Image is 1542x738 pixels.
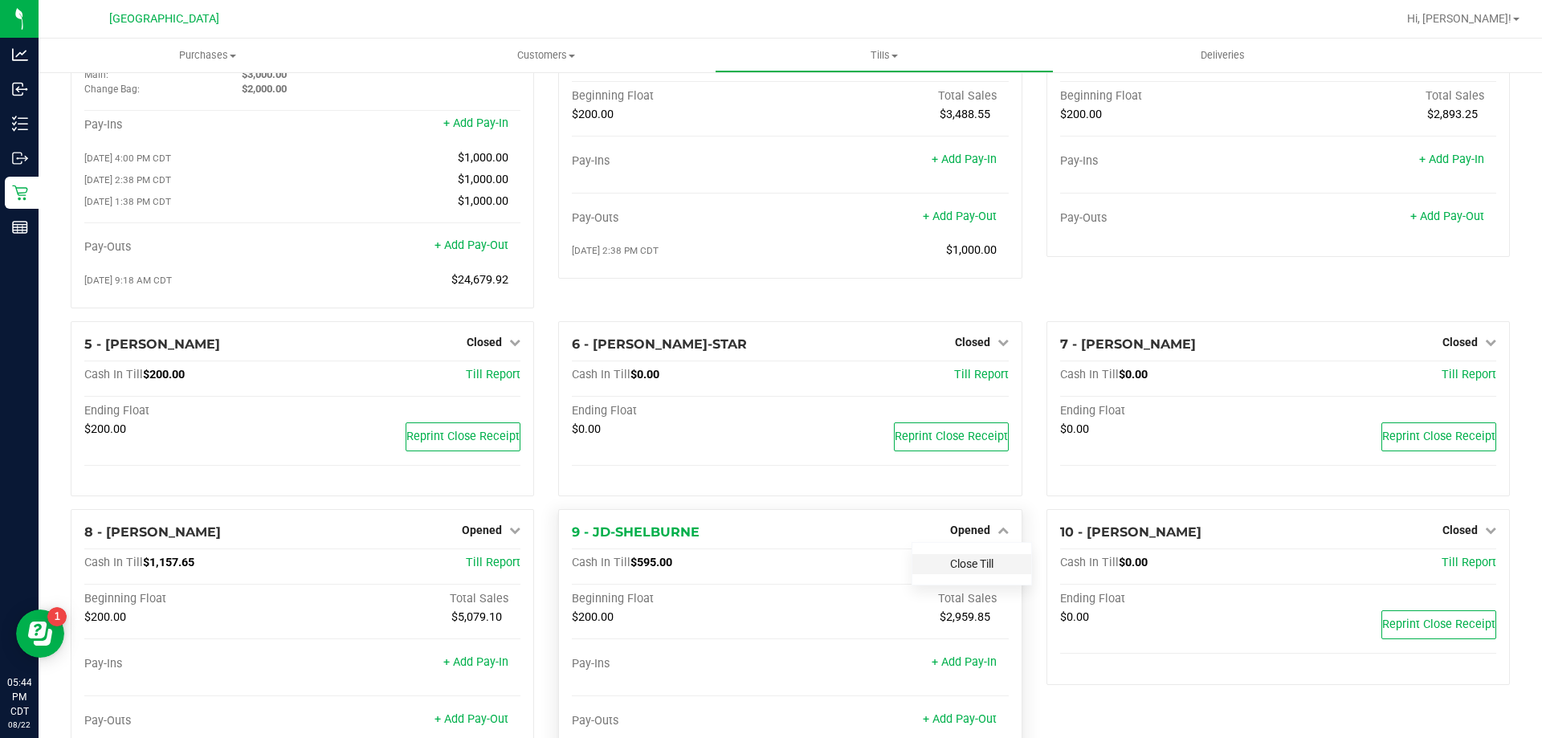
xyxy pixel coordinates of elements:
[1179,48,1267,63] span: Deliveries
[84,592,303,606] div: Beginning Float
[39,39,377,72] a: Purchases
[572,524,700,540] span: 9 - JD-SHELBURNE
[1382,430,1495,443] span: Reprint Close Receipt
[1060,610,1089,624] span: $0.00
[466,368,520,381] a: Till Report
[932,153,997,166] a: + Add Pay-In
[84,524,221,540] span: 8 - [PERSON_NAME]
[12,150,28,166] inline-svg: Outbound
[932,655,997,669] a: + Add Pay-In
[572,336,747,352] span: 6 - [PERSON_NAME]-STAR
[451,610,502,624] span: $5,079.10
[84,174,171,186] span: [DATE] 2:38 PM CDT
[716,48,1052,63] span: Tills
[466,556,520,569] a: Till Report
[1060,524,1201,540] span: 10 - [PERSON_NAME]
[954,368,1009,381] a: Till Report
[572,89,790,104] div: Beginning Float
[434,239,508,252] a: + Add Pay-Out
[1442,336,1478,349] span: Closed
[1060,422,1089,436] span: $0.00
[84,610,126,624] span: $200.00
[1060,211,1279,226] div: Pay-Outs
[572,610,614,624] span: $200.00
[467,336,502,349] span: Closed
[7,719,31,731] p: 08/22
[923,712,997,726] a: + Add Pay-Out
[1060,556,1119,569] span: Cash In Till
[434,712,508,726] a: + Add Pay-Out
[84,153,171,164] span: [DATE] 4:00 PM CDT
[923,210,997,223] a: + Add Pay-Out
[630,556,672,569] span: $595.00
[451,273,508,287] span: $24,679.92
[406,430,520,443] span: Reprint Close Receipt
[1060,592,1279,606] div: Ending Float
[572,657,790,671] div: Pay-Ins
[242,68,287,80] span: $3,000.00
[630,368,659,381] span: $0.00
[940,610,990,624] span: $2,959.85
[1060,108,1102,121] span: $200.00
[572,245,659,256] span: [DATE] 2:38 PM CDT
[84,714,303,728] div: Pay-Outs
[572,368,630,381] span: Cash In Till
[84,118,303,133] div: Pay-Ins
[1442,556,1496,569] a: Till Report
[16,610,64,658] iframe: Resource center
[1054,39,1392,72] a: Deliveries
[572,714,790,728] div: Pay-Outs
[572,404,790,418] div: Ending Float
[143,368,185,381] span: $200.00
[1060,89,1279,104] div: Beginning Float
[84,556,143,569] span: Cash In Till
[458,194,508,208] span: $1,000.00
[458,151,508,165] span: $1,000.00
[894,422,1009,451] button: Reprint Close Receipt
[1442,524,1478,536] span: Closed
[895,430,1008,443] span: Reprint Close Receipt
[443,655,508,669] a: + Add Pay-In
[84,657,303,671] div: Pay-Ins
[1442,368,1496,381] a: Till Report
[790,592,1009,606] div: Total Sales
[12,219,28,235] inline-svg: Reports
[572,556,630,569] span: Cash In Till
[1119,556,1148,569] span: $0.00
[303,592,521,606] div: Total Sales
[84,240,303,255] div: Pay-Outs
[950,524,990,536] span: Opened
[84,275,172,286] span: [DATE] 9:18 AM CDT
[84,196,171,207] span: [DATE] 1:38 PM CDT
[1381,422,1496,451] button: Reprint Close Receipt
[109,12,219,26] span: [GEOGRAPHIC_DATA]
[1381,610,1496,639] button: Reprint Close Receipt
[462,524,502,536] span: Opened
[572,422,601,436] span: $0.00
[955,336,990,349] span: Closed
[1060,336,1196,352] span: 7 - [PERSON_NAME]
[443,116,508,130] a: + Add Pay-In
[377,39,715,72] a: Customers
[12,47,28,63] inline-svg: Analytics
[715,39,1053,72] a: Tills
[1382,618,1495,631] span: Reprint Close Receipt
[572,211,790,226] div: Pay-Outs
[940,108,990,121] span: $3,488.55
[242,83,287,95] span: $2,000.00
[1278,89,1496,104] div: Total Sales
[1060,368,1119,381] span: Cash In Till
[7,675,31,719] p: 05:44 PM CDT
[790,89,1009,104] div: Total Sales
[950,557,993,570] a: Close Till
[84,368,143,381] span: Cash In Till
[47,607,67,626] iframe: Resource center unread badge
[1060,154,1279,169] div: Pay-Ins
[572,154,790,169] div: Pay-Ins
